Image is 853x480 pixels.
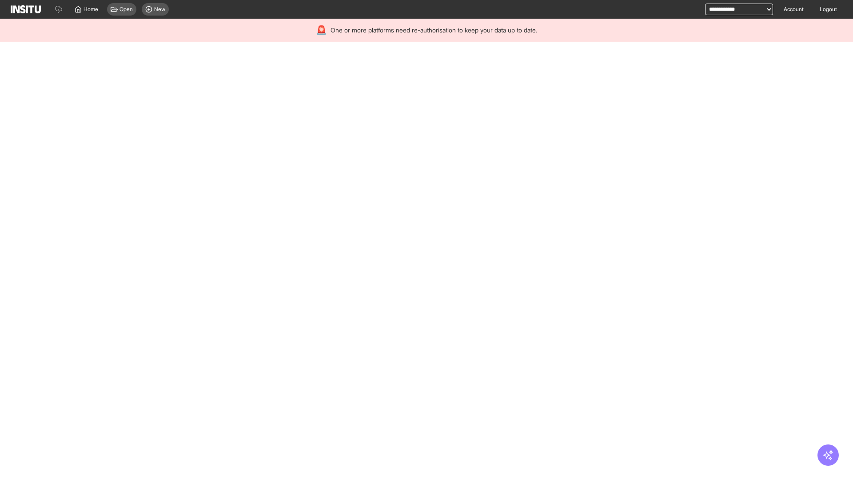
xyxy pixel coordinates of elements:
[11,5,41,13] img: Logo
[120,6,133,13] span: Open
[154,6,165,13] span: New
[316,24,327,36] div: 🚨
[331,26,537,35] span: One or more platforms need re-authorisation to keep your data up to date.
[84,6,98,13] span: Home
